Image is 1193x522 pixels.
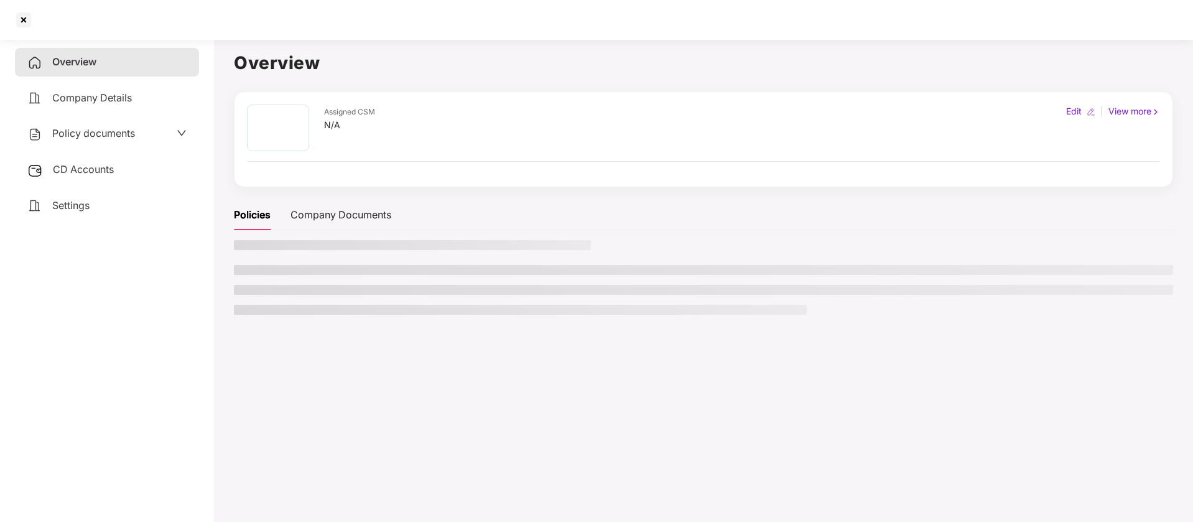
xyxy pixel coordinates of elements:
[53,163,114,175] span: CD Accounts
[1087,108,1095,116] img: editIcon
[177,128,187,138] span: down
[324,118,375,132] div: N/A
[1151,108,1160,116] img: rightIcon
[1106,105,1163,118] div: View more
[290,207,391,223] div: Company Documents
[1098,105,1106,118] div: |
[52,127,135,139] span: Policy documents
[52,199,90,212] span: Settings
[52,55,96,68] span: Overview
[27,127,42,142] img: svg+xml;base64,PHN2ZyB4bWxucz0iaHR0cDovL3d3dy53My5vcmcvMjAwMC9zdmciIHdpZHRoPSIyNCIgaGVpZ2h0PSIyNC...
[27,55,42,70] img: svg+xml;base64,PHN2ZyB4bWxucz0iaHR0cDovL3d3dy53My5vcmcvMjAwMC9zdmciIHdpZHRoPSIyNCIgaGVpZ2h0PSIyNC...
[324,106,375,118] div: Assigned CSM
[234,207,271,223] div: Policies
[27,91,42,106] img: svg+xml;base64,PHN2ZyB4bWxucz0iaHR0cDovL3d3dy53My5vcmcvMjAwMC9zdmciIHdpZHRoPSIyNCIgaGVpZ2h0PSIyNC...
[27,163,43,178] img: svg+xml;base64,PHN2ZyB3aWR0aD0iMjUiIGhlaWdodD0iMjQiIHZpZXdCb3g9IjAgMCAyNSAyNCIgZmlsbD0ibm9uZSIgeG...
[234,49,1173,77] h1: Overview
[1064,105,1084,118] div: Edit
[52,91,132,104] span: Company Details
[27,198,42,213] img: svg+xml;base64,PHN2ZyB4bWxucz0iaHR0cDovL3d3dy53My5vcmcvMjAwMC9zdmciIHdpZHRoPSIyNCIgaGVpZ2h0PSIyNC...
